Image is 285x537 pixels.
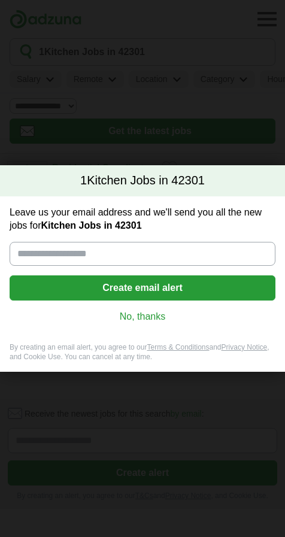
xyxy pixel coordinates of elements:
[10,206,275,232] label: Leave us your email address and we'll send you all the new jobs for
[147,343,209,351] a: Terms & Conditions
[19,310,266,323] a: No, thanks
[41,220,141,230] strong: Kitchen Jobs in 42301
[222,343,268,351] a: Privacy Notice
[80,172,87,189] span: 1
[10,275,275,301] button: Create email alert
